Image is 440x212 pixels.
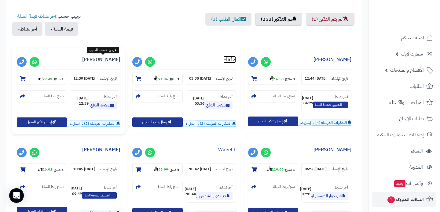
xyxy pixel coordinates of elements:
[313,120,347,125] span: التذكيرات المرسلة (4) :
[82,146,120,153] a: [PERSON_NAME]
[205,13,251,26] a: اكمال الطلب (3)
[189,96,204,106] strong: [DATE] 03:36
[411,147,423,155] span: العملاء
[82,56,120,63] a: [PERSON_NAME]
[306,13,354,26] a: لم يتم التذكير (1)
[389,98,424,107] span: المراجعات والأسئلة
[71,186,82,196] strong: [DATE] 09:49
[335,185,348,190] small: آخر نشاط
[248,73,298,85] section: 3 منتج-16.50
[17,117,67,127] button: إرسال تذكير للعميل
[305,167,327,172] strong: [DATE] 06:56
[154,76,179,82] small: -
[273,184,295,189] small: نسخ رابط السلة
[219,185,233,190] small: آخر نشاط
[196,192,233,200] a: حب دوار الشمس ابو سالم 800 جرام
[305,76,327,81] strong: [DATE] 12:44
[332,76,348,81] small: تاريخ الإنشاء
[198,120,231,126] span: التذكيرات المرسلة (2) :
[158,94,179,99] small: نسخ رابط السلة
[38,76,52,82] strong: 27.49
[223,56,236,63] a: Elaf Z
[372,111,436,126] a: طلبات الإرجاع
[311,192,348,200] a: حب دوار الشمس ابو سالم 800 جرام
[170,167,179,172] strong: 1 منتج
[132,181,182,193] section: نسخ رابط السلة
[154,166,179,172] small: -
[269,76,284,82] strong: 16.50
[132,90,182,102] section: نسخ رابط السلة
[299,120,312,126] span: إيميل:2,
[132,73,182,85] section: 1 منتج-71.46
[170,76,179,82] strong: 1 منتج
[248,163,298,175] section: 1 منتج-119.99
[132,163,182,175] section: 1 منتج-99.99
[38,76,64,82] small: -
[132,117,182,127] button: إرسال تذكير للعميل
[267,167,284,172] strong: 119.99
[73,96,89,106] strong: [DATE] 12:39
[410,82,424,91] span: الطلبات
[302,95,313,106] strong: [DATE] 04:29
[313,56,351,63] a: [PERSON_NAME]
[372,192,436,207] a: السلات المتروكة1
[401,34,424,42] span: لوحة التحكم
[17,73,67,85] section: 1 منتج-27.49
[401,50,423,58] span: سمارت لايف
[38,166,64,172] small: -
[104,94,117,99] small: آخر نشاط
[154,167,168,172] strong: 99.99
[248,181,298,193] section: نسخ رابط السلة
[372,144,436,158] a: العملاء
[204,101,233,109] a: صفحة الدفع
[377,131,424,139] span: إشعارات التحويلات البنكية
[73,167,95,172] strong: [DATE] 10:45
[45,22,78,36] button: قيمة السلة
[372,95,436,110] a: المراجعات والأسئلة
[158,184,179,189] small: نسخ رابط السلة
[17,90,67,102] section: نسخ رابط السلة
[372,176,436,191] a: وآتس آبجديد
[372,31,436,45] a: لوحة التحكم
[313,102,348,108] span: التطبيق: صفحة السلة
[100,76,117,81] small: تاريخ الإنشاء
[54,76,64,82] strong: 1 منتج
[273,94,295,99] small: نسخ رابط السلة
[394,180,405,187] span: جديد
[399,114,424,123] span: طلبات الإرجاع
[248,117,298,126] button: إرسال تذكير للعميل
[17,163,67,175] section: 5 منتج-26.01
[67,120,81,127] span: إيميل:1,
[183,120,197,127] span: إيميل:1,
[332,167,348,172] small: تاريخ الإنشاء
[219,94,233,99] small: آخر نشاط
[372,128,436,142] a: إشعارات التحويلات البنكية
[394,179,423,188] span: وآتس آب
[17,13,37,20] a: قيمة السلة
[409,163,423,171] span: المدونة
[73,76,95,81] strong: [DATE] 12:39
[390,66,424,74] span: الأقسام والمنتجات
[87,47,119,53] div: عرض حساب العميل
[189,76,211,81] strong: [DATE] 03:30
[398,17,434,30] img: logo-2.png
[300,186,311,197] strong: [DATE] 07:15
[185,186,196,197] strong: [DATE] 10:44
[285,76,295,82] strong: 3 منتج
[267,166,295,172] small: -
[39,13,56,20] a: آخر نشاط
[17,181,67,193] section: نسخ رابط السلة
[100,167,117,172] small: تاريخ الإنشاء
[335,94,348,99] small: آخر نشاط
[216,167,233,172] small: تاريخ الإنشاء
[82,120,116,126] span: التذكيرات المرسلة (2) :
[42,184,64,189] small: نسخ رابط السلة
[218,146,236,153] a: Waeel I
[248,90,298,102] section: نسخ رابط السلة
[372,79,436,94] a: الطلبات
[387,195,424,204] span: السلات المتروكة
[12,22,42,36] button: آخر نشاط
[269,76,295,82] small: -
[89,101,117,109] a: صفحة الدفع
[372,160,436,174] a: المدونة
